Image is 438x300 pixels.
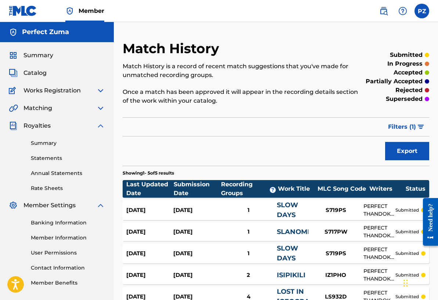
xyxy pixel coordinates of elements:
div: PERFECT THANDOKUHLE ZUMA [363,246,395,261]
img: MLC Logo [9,6,37,16]
p: rejected [395,86,423,95]
a: SLOW DAYS [277,244,298,262]
img: expand [96,201,105,210]
img: Member Settings [9,201,18,210]
p: submitted [395,228,419,235]
div: IZ1PHO [308,271,363,279]
p: submitted [390,51,423,59]
a: ISIPIKILI [277,271,305,279]
span: ? [270,187,276,193]
button: Export [385,142,429,160]
a: Contact Information [31,264,105,272]
p: submitted [395,293,419,300]
img: Catalog [9,69,18,77]
p: accepted [394,68,423,77]
div: S717PW [308,228,363,236]
span: Catalog [23,69,47,77]
div: Status [406,184,426,193]
img: expand [96,104,105,113]
img: Summary [9,51,18,60]
a: Statements [31,154,105,162]
div: [DATE] [126,228,173,236]
div: [DATE] [126,249,173,258]
div: 1 [220,228,277,236]
div: MLC Song Code [314,184,369,193]
img: expand [96,86,105,95]
div: S719PS [308,206,363,215]
div: Writers [369,184,406,193]
p: Showing 1 - 5 of 5 results [123,170,174,176]
img: Accounts [9,28,18,37]
div: [DATE] [173,206,220,215]
span: Royalties [23,121,51,130]
p: submitted [395,272,419,278]
div: [DATE] [173,249,220,258]
div: PERFECT THANDOKUHLE ZUMA [363,202,395,218]
img: Top Rightsholder [65,7,74,15]
iframe: Chat Widget [401,265,438,300]
span: Filters ( 1 ) [388,122,416,131]
a: Banking Information [31,219,105,227]
img: Royalties [9,121,18,130]
a: SummarySummary [9,51,53,60]
a: Member Information [31,234,105,242]
span: Works Registration [23,86,81,95]
p: Match History is a record of recent match suggestions that you've made for unmatched recording gr... [123,62,359,80]
span: Member [79,7,104,15]
span: Summary [23,51,53,60]
a: Member Benefits [31,279,105,287]
div: Drag [403,272,408,294]
h2: Match History [123,40,223,57]
img: expand [96,121,105,130]
p: Once a match has been approved it will appear in the recording details section of the work within... [123,88,359,105]
div: Last Updated Date [126,180,174,198]
p: in progress [387,59,423,68]
div: [DATE] [126,271,173,279]
div: 1 [220,249,277,258]
div: [DATE] [173,271,220,279]
div: [DATE] [173,228,220,236]
div: 1 [220,206,277,215]
a: SLANOMBIE [277,228,319,236]
img: filter [418,125,424,129]
button: Filters (1) [384,118,429,136]
div: PERFECT THANDOKUHLE ZUMA [363,224,395,239]
img: Matching [9,104,18,113]
a: SLOW DAYS [277,201,298,219]
a: Summary [31,139,105,147]
p: submitted [395,207,419,213]
div: Submission Date [174,180,221,198]
h5: Perfect Zuma [22,28,69,36]
a: Public Search [376,4,391,18]
img: Works Registration [9,86,18,95]
div: 2 [220,271,277,279]
div: Work Title [278,184,314,193]
div: User Menu [415,4,429,18]
a: Annual Statements [31,169,105,177]
div: [DATE] [126,206,173,215]
a: CatalogCatalog [9,69,47,77]
iframe: Resource Center [417,193,438,252]
div: Recording Groups [221,180,278,198]
p: superseded [386,95,423,103]
div: S719PS [308,249,363,258]
img: search [379,7,388,15]
span: Matching [23,104,52,113]
div: PERFECT THANDOKUHLE ZUMA [363,267,395,283]
div: Help [395,4,410,18]
img: help [398,7,407,15]
a: Rate Sheets [31,184,105,192]
a: User Permissions [31,249,105,257]
p: submitted [395,250,419,257]
span: Member Settings [23,201,76,210]
p: partially accepted [366,77,423,86]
